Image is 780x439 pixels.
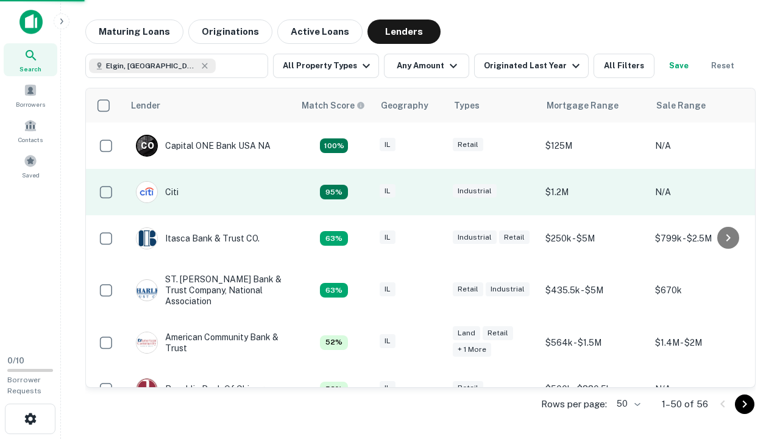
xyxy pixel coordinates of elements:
[539,319,649,366] td: $564k - $1.5M
[447,88,539,123] th: Types
[85,20,183,44] button: Maturing Loans
[474,54,589,78] button: Originated Last Year
[649,215,759,262] td: $799k - $2.5M
[374,88,447,123] th: Geography
[656,98,706,113] div: Sale Range
[136,182,157,202] img: picture
[719,341,780,400] iframe: Chat Widget
[136,280,157,301] img: picture
[4,114,57,147] a: Contacts
[453,343,491,357] div: + 1 more
[649,262,759,319] td: $670k
[539,88,649,123] th: Mortgage Range
[136,378,269,400] div: Republic Bank Of Chicago
[320,138,348,153] div: Capitalize uses an advanced AI algorithm to match your search with the best lender. The match sco...
[19,10,43,34] img: capitalize-icon.png
[188,20,272,44] button: Originations
[381,98,428,113] div: Geography
[136,228,157,249] img: picture
[294,88,374,123] th: Capitalize uses an advanced AI algorithm to match your search with the best lender. The match sco...
[649,319,759,366] td: $1.4M - $2M
[4,43,57,76] a: Search
[499,230,530,244] div: Retail
[380,230,395,244] div: IL
[320,382,348,396] div: Capitalize uses an advanced AI algorithm to match your search with the best lender. The match sco...
[380,334,395,348] div: IL
[453,326,480,340] div: Land
[136,274,282,307] div: ST. [PERSON_NAME] Bank & Trust Company, National Association
[136,332,282,354] div: American Community Bank & Trust
[384,54,469,78] button: Any Amount
[547,98,619,113] div: Mortgage Range
[539,169,649,215] td: $1.2M
[19,64,41,74] span: Search
[484,59,583,73] div: Originated Last Year
[612,395,642,413] div: 50
[454,98,480,113] div: Types
[453,230,497,244] div: Industrial
[539,215,649,262] td: $250k - $5M
[141,140,154,152] p: C O
[453,138,483,152] div: Retail
[649,169,759,215] td: N/A
[273,54,379,78] button: All Property Types
[380,381,395,395] div: IL
[453,381,483,395] div: Retail
[453,184,497,198] div: Industrial
[136,379,157,399] img: picture
[662,397,708,412] p: 1–50 of 56
[22,170,40,180] span: Saved
[380,184,395,198] div: IL
[541,397,607,412] p: Rows per page:
[703,54,742,78] button: Reset
[124,88,294,123] th: Lender
[302,99,363,112] h6: Match Score
[594,54,654,78] button: All Filters
[453,282,483,296] div: Retail
[302,99,365,112] div: Capitalize uses an advanced AI algorithm to match your search with the best lender. The match sco...
[320,283,348,298] div: Capitalize uses an advanced AI algorithm to match your search with the best lender. The match sco...
[486,282,530,296] div: Industrial
[320,185,348,199] div: Capitalize uses an advanced AI algorithm to match your search with the best lender. The match sco...
[136,135,271,157] div: Capital ONE Bank USA NA
[649,123,759,169] td: N/A
[539,366,649,412] td: $500k - $880.5k
[16,99,45,109] span: Borrowers
[7,376,41,395] span: Borrower Requests
[649,88,759,123] th: Sale Range
[380,138,395,152] div: IL
[106,60,197,71] span: Elgin, [GEOGRAPHIC_DATA], [GEOGRAPHIC_DATA]
[4,79,57,112] a: Borrowers
[320,335,348,350] div: Capitalize uses an advanced AI algorithm to match your search with the best lender. The match sco...
[735,394,754,414] button: Go to next page
[483,326,513,340] div: Retail
[320,231,348,246] div: Capitalize uses an advanced AI algorithm to match your search with the best lender. The match sco...
[7,356,24,365] span: 0 / 10
[367,20,441,44] button: Lenders
[136,332,157,353] img: picture
[539,123,649,169] td: $125M
[380,282,395,296] div: IL
[4,149,57,182] a: Saved
[539,262,649,319] td: $435.5k - $5M
[136,227,260,249] div: Itasca Bank & Trust CO.
[18,135,43,145] span: Contacts
[277,20,363,44] button: Active Loans
[136,181,179,203] div: Citi
[649,366,759,412] td: N/A
[659,54,698,78] button: Save your search to get updates of matches that match your search criteria.
[131,98,160,113] div: Lender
